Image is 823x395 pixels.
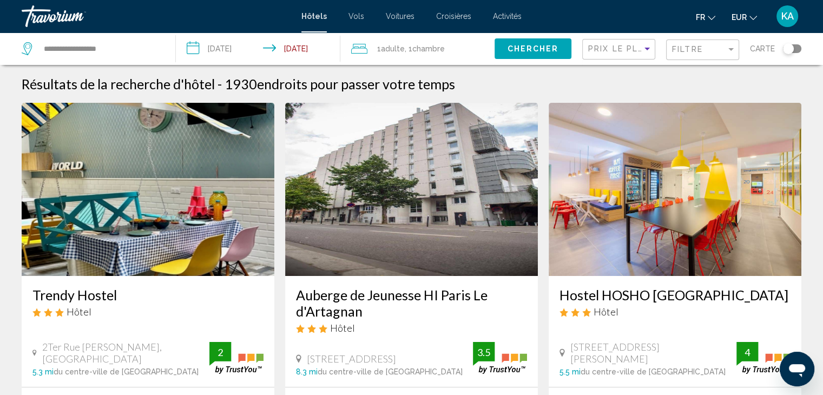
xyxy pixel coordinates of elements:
div: 3 star Hostel [32,306,264,318]
a: Activités [493,12,522,21]
a: Hostel HOSHO [GEOGRAPHIC_DATA] [559,287,791,303]
h2: 1930 [225,76,455,92]
span: EUR [732,13,747,22]
div: 3 star Hostel [559,306,791,318]
img: trustyou-badge.svg [209,342,264,374]
img: trustyou-badge.svg [736,342,791,374]
button: Filter [666,39,739,61]
span: [STREET_ADDRESS] [307,353,396,365]
a: Vols [348,12,364,21]
span: Hôtel [67,306,91,318]
span: Prix le plus bas [588,44,672,53]
a: Auberge de Jeunesse HI Paris Le d'Artagnan [296,287,527,319]
span: 1 [377,41,405,56]
span: endroits pour passer votre temps [257,76,455,92]
span: Carte [750,41,775,56]
span: du centre-ville de [GEOGRAPHIC_DATA] [318,367,463,376]
span: 5.3 mi [32,367,54,376]
div: 2 [209,346,231,359]
span: 5.5 mi [559,367,581,376]
span: du centre-ville de [GEOGRAPHIC_DATA] [54,367,199,376]
span: Chercher [507,45,558,54]
div: 3.5 [473,346,495,359]
button: User Menu [773,5,801,28]
span: Adulte [381,44,405,53]
span: , 1 [405,41,445,56]
button: Chercher [495,38,571,58]
span: Chambre [412,44,445,53]
mat-select: Sort by [588,45,652,54]
span: KA [781,11,794,22]
span: Filtre [672,45,703,54]
span: fr [696,13,705,22]
span: Hôtel [594,306,618,318]
span: Hôtel [330,322,355,334]
button: Change language [696,9,715,25]
img: Hotel image [22,103,274,276]
button: Change currency [732,9,757,25]
a: Hôtels [301,12,327,21]
a: Croisières [436,12,471,21]
div: 3 star Hostel [296,322,527,334]
span: - [218,76,222,92]
img: Hotel image [285,103,538,276]
div: 4 [736,346,758,359]
span: 2Ter Rue [PERSON_NAME], [GEOGRAPHIC_DATA] [42,341,209,365]
span: [STREET_ADDRESS][PERSON_NAME] [570,341,736,365]
button: Toggle map [775,44,801,54]
a: Voitures [386,12,414,21]
a: Trendy Hostel [32,287,264,303]
h1: Résultats de la recherche d'hôtel [22,76,215,92]
span: du centre-ville de [GEOGRAPHIC_DATA] [581,367,726,376]
button: Travelers: 1 adult, 0 children [340,32,495,65]
img: Hotel image [549,103,801,276]
a: Travorium [22,5,291,27]
iframe: Bouton de lancement de la fenêtre de messagerie [780,352,814,386]
img: trustyou-badge.svg [473,342,527,374]
button: Check-in date: Sep 9, 2025 Check-out date: Sep 10, 2025 [176,32,341,65]
span: 8.3 mi [296,367,318,376]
